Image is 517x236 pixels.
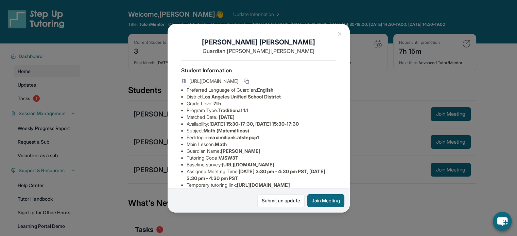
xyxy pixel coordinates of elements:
[187,107,336,114] li: Program Type:
[189,78,238,85] span: [URL][DOMAIN_NAME]
[187,182,336,188] li: Temporary tutoring link :
[181,66,336,74] h4: Student Information
[337,31,342,37] img: Close Icon
[204,128,249,133] span: Math (Matemáticas)
[218,107,248,113] span: Traditional 1:1
[187,148,336,155] li: Guardian Name :
[307,194,344,207] button: Join Meeting
[187,161,336,168] li: Baseline survey :
[242,77,251,85] button: Copy link
[187,141,336,148] li: Main Lesson :
[219,155,238,161] span: VJSW3T
[187,100,336,107] li: Grade Level:
[181,47,336,55] p: Guardian: [PERSON_NAME] [PERSON_NAME]
[187,114,336,121] li: Matched Date:
[202,94,280,99] span: Los Angeles Unified School District
[209,121,299,127] span: [DATE] 15:30-17:30, [DATE] 15:30-17:30
[187,168,336,182] li: Assigned Meeting Time :
[181,37,336,47] h1: [PERSON_NAME] [PERSON_NAME]
[187,127,336,134] li: Subject :
[215,141,226,147] span: Math
[208,134,259,140] span: maximiliank.atstepup1
[219,114,235,120] span: [DATE]
[221,148,261,154] span: [PERSON_NAME]
[187,134,336,141] li: Eedi login :
[187,155,336,161] li: Tutoring Code :
[257,194,305,207] a: Submit an update
[187,93,336,100] li: District:
[493,212,512,231] button: chat-button
[237,182,290,188] span: [URL][DOMAIN_NAME]
[222,162,274,167] span: [URL][DOMAIN_NAME]
[257,87,274,93] span: English
[187,121,336,127] li: Availability:
[187,168,325,181] span: [DATE] 3:30 pm - 4:30 pm PST, [DATE] 3:30 pm - 4:30 pm PST
[213,101,221,106] span: 7th
[187,87,336,93] li: Preferred Language of Guardian:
